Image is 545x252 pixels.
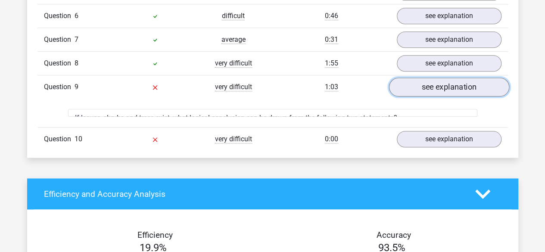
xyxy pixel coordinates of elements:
a: see explanation [397,31,501,48]
span: 0:46 [325,12,338,20]
span: 0:00 [325,135,338,143]
span: average [221,35,246,44]
span: Question [44,82,75,92]
a: see explanation [397,131,501,147]
span: Question [44,134,75,144]
span: 6 [75,12,78,20]
span: 0:31 [325,35,338,44]
a: see explanation [397,8,501,24]
span: very difficult [215,59,252,68]
span: difficult [222,12,245,20]
span: 1:55 [325,59,338,68]
span: Question [44,58,75,68]
span: 10 [75,135,82,143]
h4: Efficiency and Accuracy Analysis [44,189,462,199]
span: 8 [75,59,78,67]
span: 9 [75,83,78,91]
span: Question [44,34,75,45]
div: If leaves, shrubs and trees exist, what logical conclusion can be drawn from the following two st... [68,109,477,117]
span: Question [44,11,75,21]
a: see explanation [389,78,509,96]
span: 1:03 [325,83,338,91]
span: 7 [75,35,78,44]
span: very difficult [215,135,252,143]
a: see explanation [397,55,501,72]
span: very difficult [215,83,252,91]
h4: Accuracy [283,230,505,240]
h4: Efficiency [44,230,266,240]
